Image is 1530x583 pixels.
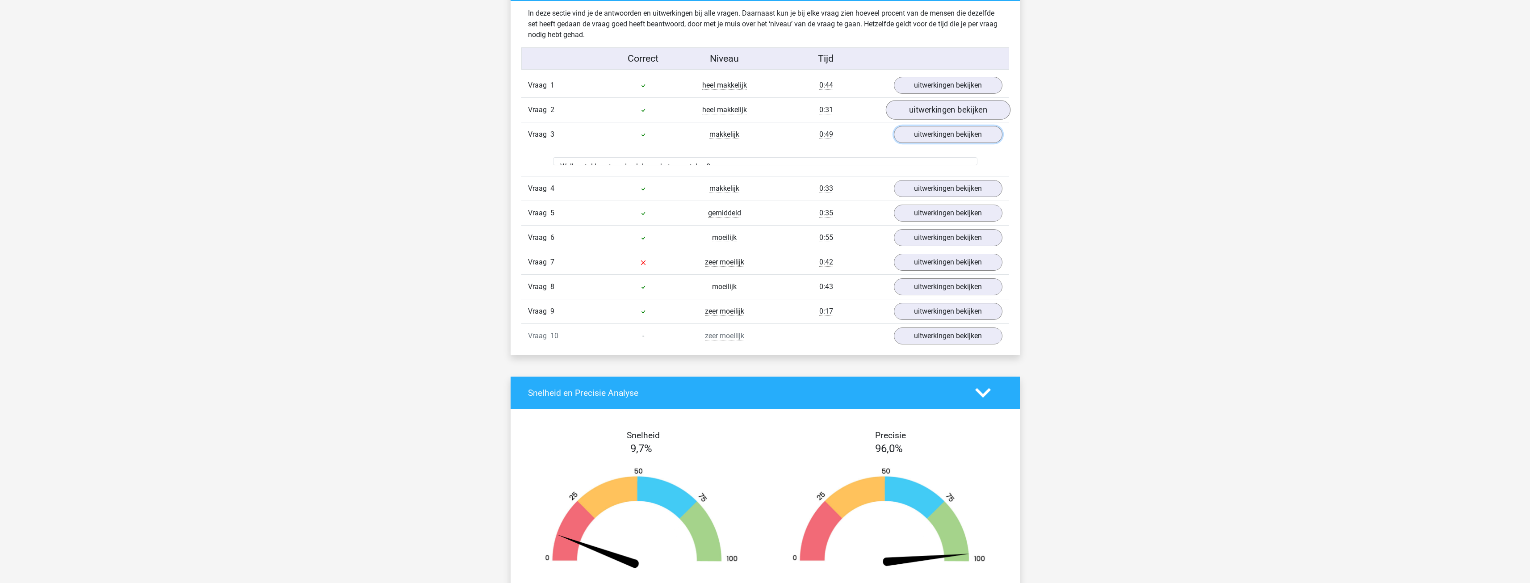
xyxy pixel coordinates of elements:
span: gemiddeld [708,209,741,218]
span: 6 [550,233,554,242]
span: 5 [550,209,554,217]
a: uitwerkingen bekijken [894,205,1002,222]
span: Vraag [528,306,550,317]
span: 9,7% [630,442,652,455]
span: 3 [550,130,554,138]
a: uitwerkingen bekijken [894,254,1002,271]
span: 9 [550,307,554,315]
a: uitwerkingen bekijken [894,278,1002,295]
span: makkelijk [709,130,739,139]
a: uitwerkingen bekijken [894,77,1002,94]
span: 7 [550,258,554,266]
span: Vraag [528,232,550,243]
span: Vraag [528,281,550,292]
span: Vraag [528,257,550,268]
span: 0:17 [819,307,833,316]
img: 96.83268ea44d82.png [779,467,999,570]
a: uitwerkingen bekijken [894,180,1002,197]
span: 0:42 [819,258,833,267]
span: Vraag [528,80,550,91]
span: 0:33 [819,184,833,193]
span: 0:44 [819,81,833,90]
h4: Precisie [775,430,1006,440]
span: heel makkelijk [702,105,747,114]
a: uitwerkingen bekijken [894,229,1002,246]
span: makkelijk [709,184,739,193]
div: In deze sectie vind je de antwoorden en uitwerkingen bij alle vragen. Daarnaast kun je bij elke v... [521,8,1009,40]
span: 0:49 [819,130,833,139]
div: Niveau [684,51,765,66]
span: moeilijk [712,233,737,242]
span: 0:35 [819,209,833,218]
h4: Snelheid en Precisie Analyse [528,388,962,398]
span: 10 [550,331,558,340]
span: 0:43 [819,282,833,291]
a: uitwerkingen bekijken [894,327,1002,344]
span: Vraag [528,331,550,341]
span: Vraag [528,208,550,218]
div: Correct [603,51,684,66]
div: Welk getal hoort op de plek van het vraagteken? [553,157,977,165]
h4: Snelheid [528,430,759,440]
span: 0:31 [819,105,833,114]
span: Vraag [528,183,550,194]
span: Vraag [528,129,550,140]
span: moeilijk [712,282,737,291]
a: uitwerkingen bekijken [885,100,1010,120]
span: 2 [550,105,554,114]
span: zeer moeilijk [705,307,744,316]
div: - [603,331,684,341]
span: zeer moeilijk [705,331,744,340]
span: 96,0% [875,442,903,455]
span: zeer moeilijk [705,258,744,267]
span: heel makkelijk [702,81,747,90]
img: 10.f31a7f3a3dd8.png [531,467,752,570]
div: Tijd [765,51,887,66]
a: uitwerkingen bekijken [894,303,1002,320]
span: 0:55 [819,233,833,242]
span: 4 [550,184,554,193]
a: uitwerkingen bekijken [894,126,1002,143]
span: 1 [550,81,554,89]
span: Vraag [528,105,550,115]
span: 8 [550,282,554,291]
